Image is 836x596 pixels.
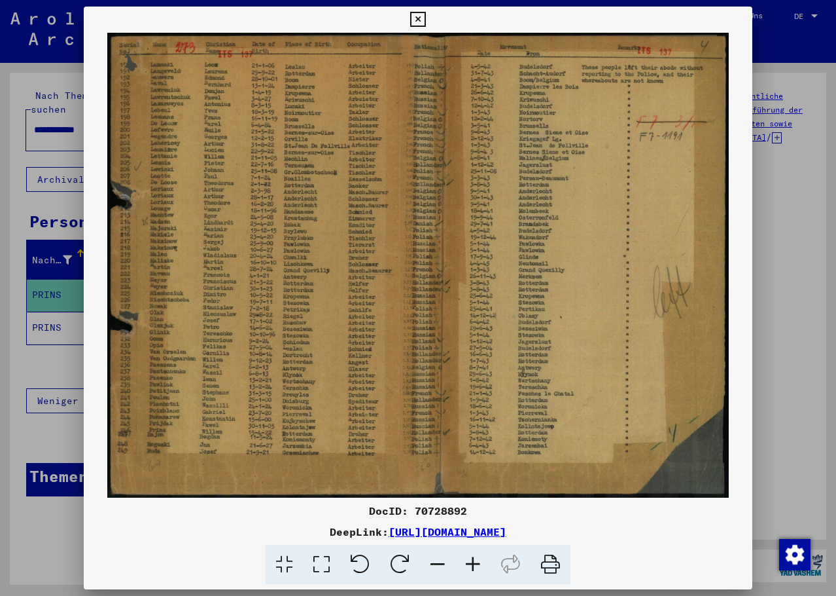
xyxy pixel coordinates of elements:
[779,539,810,570] img: Zustimmung ändern
[778,538,810,570] div: Zustimmung ändern
[84,524,752,540] div: DeepLink:
[389,525,506,538] a: [URL][DOMAIN_NAME]
[84,503,752,519] div: DocID: 70728892
[84,33,752,498] img: 001.jpg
